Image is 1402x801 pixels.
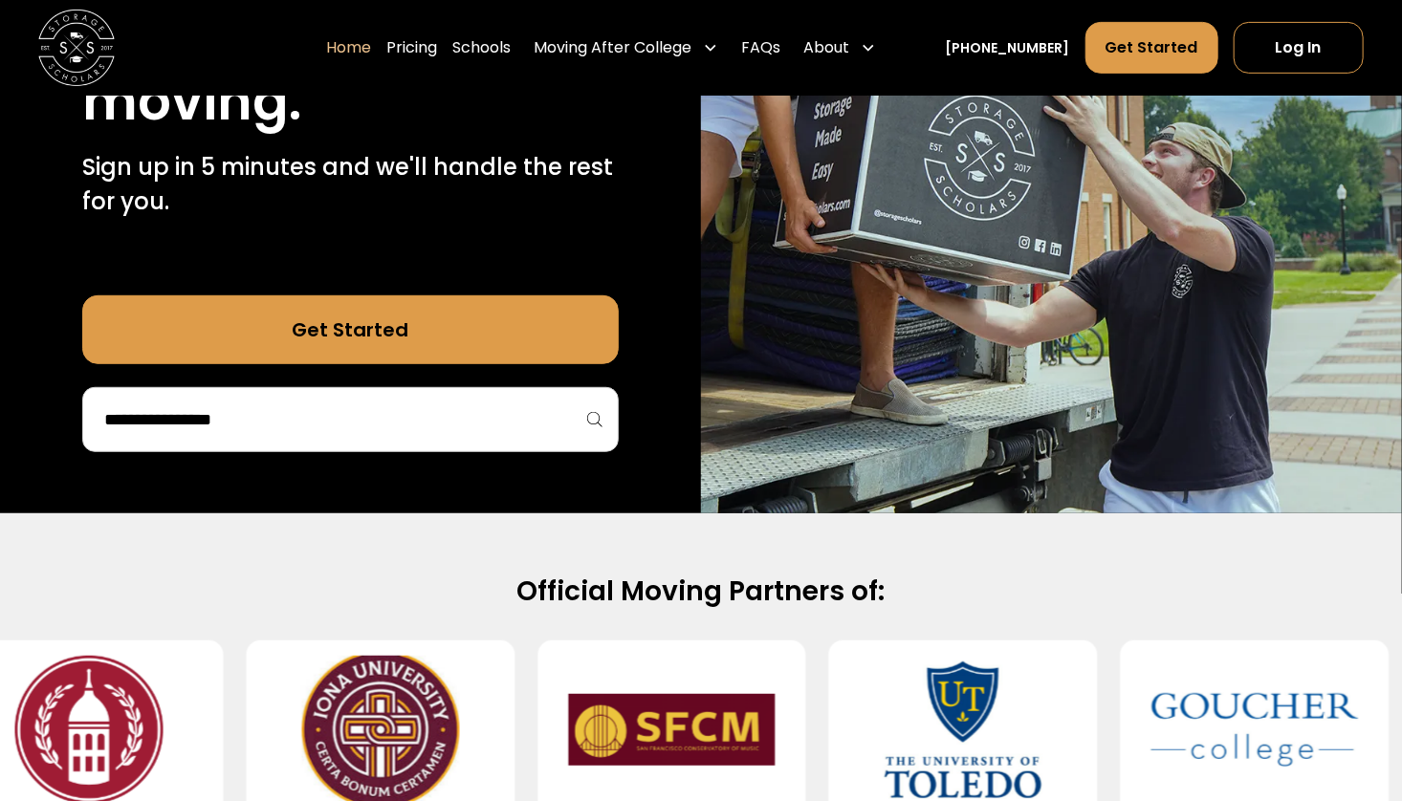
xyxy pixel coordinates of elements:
a: home [38,10,115,86]
div: About [796,21,884,75]
img: Storage Scholars main logo [38,10,115,86]
a: Schools [452,21,511,75]
a: [PHONE_NUMBER] [946,38,1070,58]
h2: Official Moving Partners of: [88,574,1315,609]
div: Moving After College [534,36,691,59]
div: Moving After College [526,21,726,75]
a: Log In [1234,22,1364,74]
a: Home [326,21,371,75]
div: About [803,36,849,59]
p: Sign up in 5 minutes and we'll handle the rest for you. [82,150,619,219]
a: Pricing [386,21,437,75]
a: FAQs [741,21,780,75]
a: Get Started [82,295,619,364]
a: Get Started [1085,22,1218,74]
